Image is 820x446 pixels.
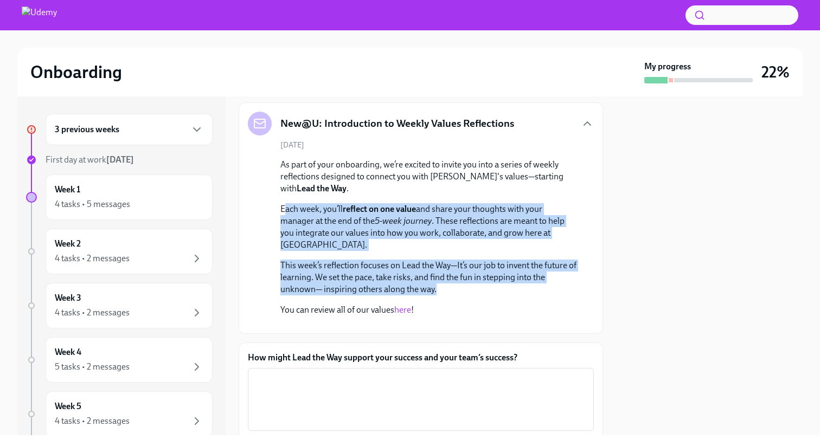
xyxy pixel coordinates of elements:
[644,61,691,73] strong: My progress
[30,61,122,83] h2: Onboarding
[46,114,213,145] div: 3 previous weeks
[280,304,576,316] p: You can review all of our values !
[26,154,213,166] a: First day at work[DATE]
[26,174,213,220] a: Week 14 tasks • 5 messages
[280,159,576,195] p: As part of your onboarding, we’re excited to invite you into a series of weekly reflections desig...
[26,337,213,383] a: Week 45 tasks • 2 messages
[55,253,130,264] div: 4 tasks • 2 messages
[55,346,81,358] h6: Week 4
[280,117,514,131] h5: New@U: Introduction to Weekly Values Reflections
[55,292,81,304] h6: Week 3
[280,140,304,150] span: [DATE]
[55,238,81,250] h6: Week 2
[106,154,134,165] strong: [DATE]
[55,184,80,196] h6: Week 1
[46,154,134,165] span: First day at work
[280,203,576,251] p: Each week, you’ll and share your thoughts with your manager at the end of the . These reflections...
[26,283,213,328] a: Week 34 tasks • 2 messages
[55,415,130,427] div: 4 tasks • 2 messages
[297,183,347,193] strong: Lead the Way
[375,216,432,226] em: 5-week journey
[55,400,81,412] h6: Week 5
[394,305,411,315] a: here
[55,361,130,373] div: 5 tasks • 2 messages
[55,198,130,210] div: 4 tasks • 5 messages
[22,7,57,24] img: Udemy
[26,391,213,437] a: Week 54 tasks • 2 messages
[280,260,576,295] p: This week’s reflection focuses on Lead the Way—It’s our job to invent the future of learning. We ...
[55,307,130,319] div: 4 tasks • 2 messages
[26,229,213,274] a: Week 24 tasks • 2 messages
[761,62,790,82] h3: 22%
[55,124,119,135] h6: 3 previous weeks
[248,352,594,364] label: How might Lead the Way support your success and your team’s success?
[343,204,416,214] strong: reflect on one value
